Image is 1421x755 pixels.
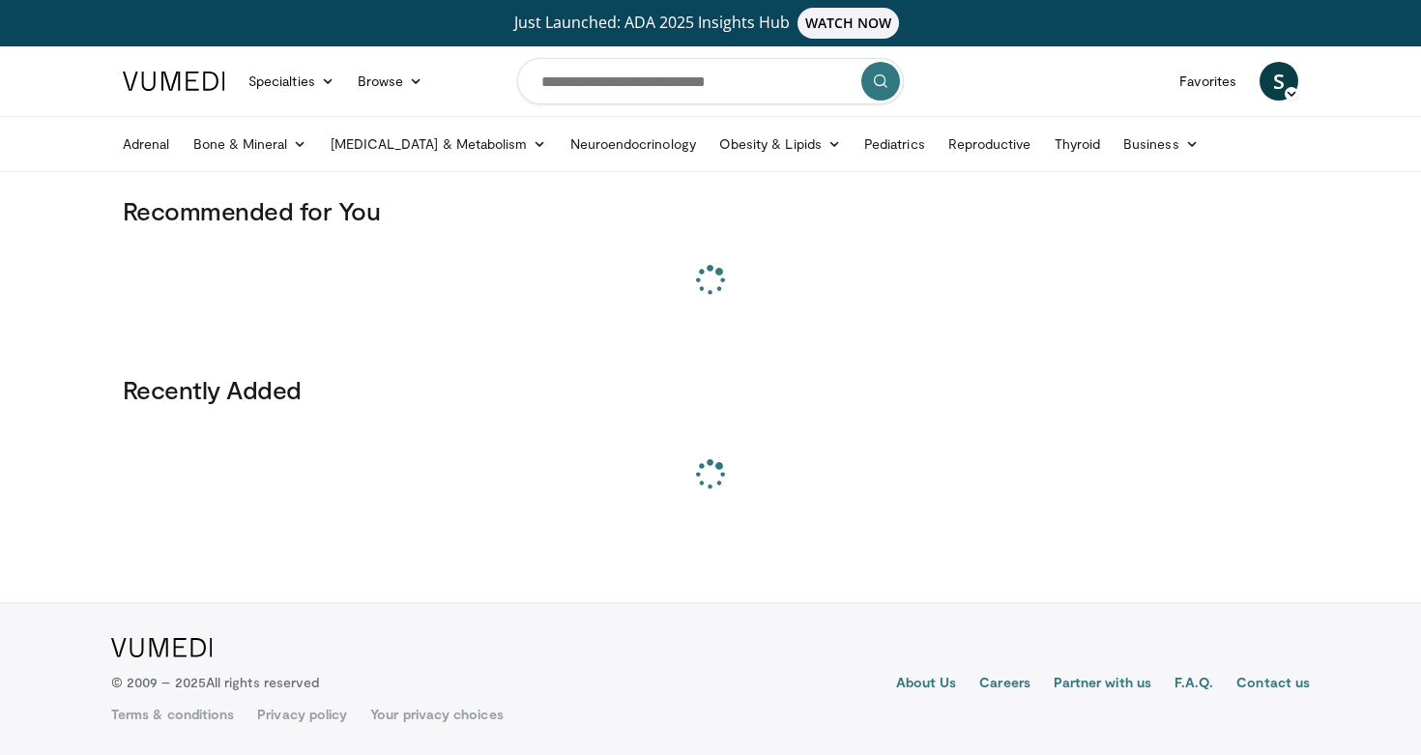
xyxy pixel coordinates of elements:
[111,638,213,657] img: VuMedi Logo
[123,195,1298,226] h3: Recommended for You
[1174,673,1213,696] a: F.A.Q.
[517,58,904,104] input: Search topics, interventions
[559,125,708,163] a: Neuroendocrinology
[853,125,937,163] a: Pediatrics
[1112,125,1210,163] a: Business
[979,673,1030,696] a: Careers
[1054,673,1151,696] a: Partner with us
[111,125,182,163] a: Adrenal
[370,705,503,724] a: Your privacy choices
[123,72,225,91] img: VuMedi Logo
[111,673,319,692] p: © 2009 – 2025
[346,62,435,101] a: Browse
[708,125,853,163] a: Obesity & Lipids
[111,705,234,724] a: Terms & conditions
[319,125,559,163] a: [MEDICAL_DATA] & Metabolism
[937,125,1043,163] a: Reproductive
[257,705,347,724] a: Privacy policy
[1236,673,1310,696] a: Contact us
[237,62,346,101] a: Specialties
[1043,125,1113,163] a: Thyroid
[206,674,319,690] span: All rights reserved
[1260,62,1298,101] a: S
[1168,62,1248,101] a: Favorites
[123,374,1298,405] h3: Recently Added
[126,8,1295,39] a: Just Launched: ADA 2025 Insights HubWATCH NOW
[896,673,957,696] a: About Us
[797,8,900,39] span: WATCH NOW
[182,125,319,163] a: Bone & Mineral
